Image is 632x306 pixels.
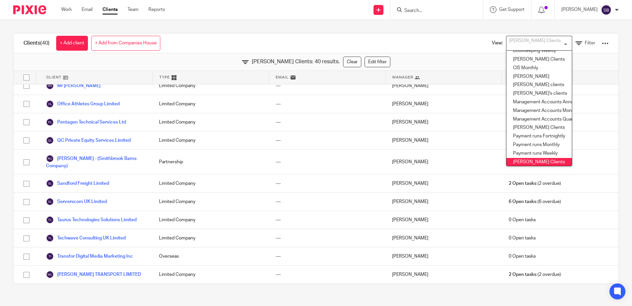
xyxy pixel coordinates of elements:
[269,113,385,131] div: ---
[269,247,385,265] div: ---
[506,115,572,124] li: Management Accounts Quarterly
[40,40,50,46] span: (40)
[46,271,54,279] img: svg%3E
[509,253,536,260] span: 0 Open tasks
[46,75,61,80] span: Client
[385,131,502,149] div: [PERSON_NAME]
[82,6,93,13] a: Email
[506,107,572,115] li: Management Accounts Monthly
[46,82,100,90] a: Mr [PERSON_NAME]
[159,75,170,80] span: Type
[46,100,54,108] img: svg%3E
[392,75,413,80] span: Manager
[128,6,138,13] a: Team
[46,136,54,144] img: svg%3E
[506,89,572,98] li: [PERSON_NAME]'s clients
[152,113,269,131] div: Limited Company
[152,266,269,283] div: Limited Company
[46,179,54,187] img: svg%3E
[46,271,141,279] a: [PERSON_NAME] TRANSPORT LIMITED
[506,158,572,167] li: [PERSON_NAME] Clients
[269,95,385,113] div: ---
[152,211,269,229] div: Limited Company
[269,193,385,211] div: ---
[46,216,137,224] a: Taurus Technologies Solutions Limited
[269,211,385,229] div: ---
[46,118,126,126] a: Pentagon Technical Services Ltd
[252,58,340,66] span: [PERSON_NAME] Clients: 40 results.
[269,175,385,192] div: ---
[404,8,463,14] input: Search
[509,180,561,187] span: (2 overdue)
[365,57,390,67] a: Edit filter
[385,113,502,131] div: [PERSON_NAME]
[152,229,269,247] div: Limited Company
[46,216,54,224] img: svg%3E
[385,247,502,265] div: [PERSON_NAME]
[46,155,146,169] a: [PERSON_NAME] - (Smithbrook Barns Company)
[152,193,269,211] div: Limited Company
[509,180,536,187] span: 2 Open tasks
[601,5,612,15] img: svg%3E
[46,198,54,206] img: svg%3E
[46,234,54,242] img: svg%3E
[152,175,269,192] div: Limited Company
[148,6,165,13] a: Reports
[269,266,385,283] div: ---
[152,131,269,149] div: Limited Company
[506,55,572,64] li: [PERSON_NAME] Clients
[385,229,502,247] div: [PERSON_NAME]
[506,81,572,89] li: [PERSON_NAME] clients
[385,150,502,174] div: [PERSON_NAME]
[276,75,289,80] span: Email
[152,77,269,95] div: Limited Company
[269,131,385,149] div: ---
[482,33,609,53] div: View:
[46,155,54,163] img: svg%3E
[46,136,131,144] a: QC Private Equity Services Limited
[23,40,50,47] h1: Clients
[46,100,120,108] a: Office Athletes Group Limited
[269,229,385,247] div: ---
[152,247,269,265] div: Overseas
[585,41,595,45] span: Filter
[102,6,118,13] a: Clients
[46,198,107,206] a: Serverscom UK Limited
[506,47,572,55] li: Bookkeeping Weekly
[46,179,109,187] a: Sandford Freight Limited
[385,175,502,192] div: [PERSON_NAME]
[506,132,572,141] li: Payment runs Fortnightly
[385,95,502,113] div: [PERSON_NAME]
[506,98,572,107] li: Management Accounts Annually
[91,36,160,51] a: + Add from Companies House
[152,95,269,113] div: Limited Company
[46,252,133,260] a: Transfor Digital Media Marketing Inc
[56,36,88,51] a: + Add client
[385,193,502,211] div: [PERSON_NAME]
[13,5,46,14] img: Pixie
[506,149,572,158] li: Payment runs Weekly
[509,235,536,241] span: 0 Open tasks
[46,82,54,90] img: svg%3E
[509,217,536,223] span: 0 Open tasks
[509,271,536,278] span: 2 Open tasks
[506,124,572,132] li: [PERSON_NAME] Clients
[385,77,502,95] div: [PERSON_NAME]
[561,6,598,13] p: [PERSON_NAME]
[509,198,561,205] span: (6 overdue)
[385,211,502,229] div: [PERSON_NAME]
[499,7,525,12] span: Get Support
[385,266,502,283] div: [PERSON_NAME]
[506,141,572,149] li: Payment runs Monthly
[61,6,72,13] a: Work
[506,36,572,51] div: Search for option
[343,57,361,67] a: Clear
[507,37,568,49] input: Search for option
[269,150,385,174] div: ---
[46,252,54,260] img: svg%3E
[20,71,33,84] input: Select all
[509,198,536,205] span: 6 Open tasks
[509,271,561,278] span: (2 overdue)
[269,77,385,95] div: ---
[152,150,269,174] div: Partnership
